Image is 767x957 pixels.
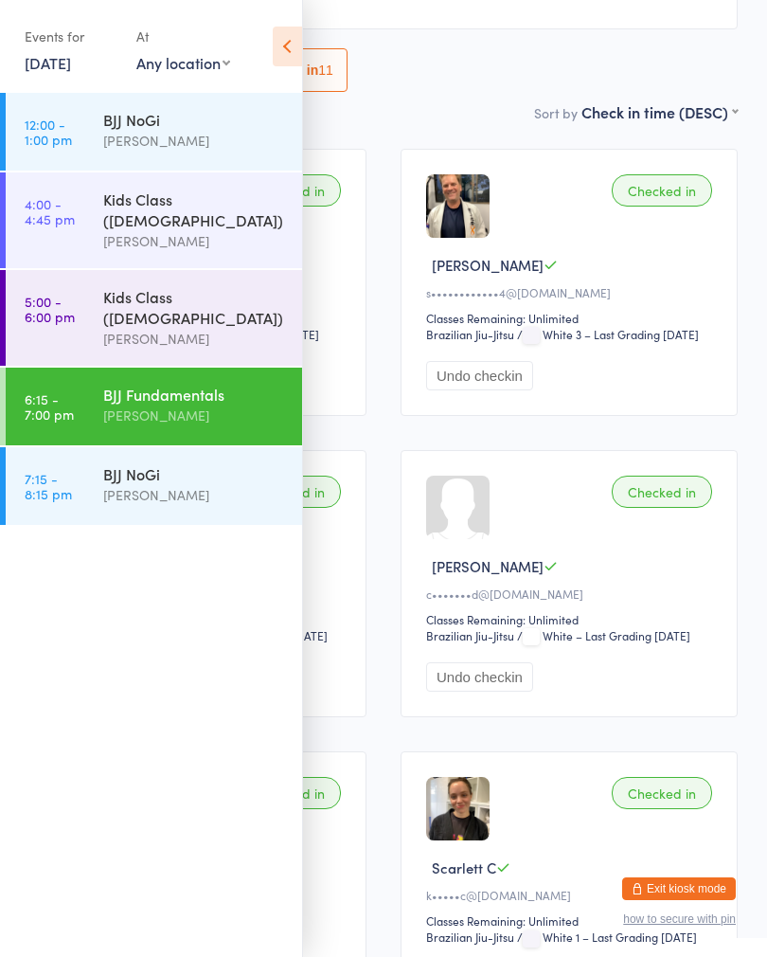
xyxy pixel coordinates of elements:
[426,611,718,627] div: Classes Remaining: Unlimited
[25,391,74,422] time: 6:15 - 7:00 pm
[25,117,72,147] time: 12:00 - 1:00 pm
[612,476,712,508] div: Checked in
[103,130,286,152] div: [PERSON_NAME]
[623,912,736,926] button: how to secure with pin
[432,255,544,275] span: [PERSON_NAME]
[25,294,75,324] time: 5:00 - 6:00 pm
[612,174,712,207] div: Checked in
[581,101,738,122] div: Check in time (DESC)
[318,63,333,78] div: 11
[103,463,286,484] div: BJJ NoGi
[136,21,230,52] div: At
[517,326,699,342] span: / White 3 – Last Grading [DATE]
[6,172,302,268] a: 4:00 -4:45 pmKids Class ([DEMOGRAPHIC_DATA])[PERSON_NAME]
[426,284,718,300] div: s••••••••••••4@[DOMAIN_NAME]
[622,877,736,900] button: Exit kiosk mode
[426,912,718,929] div: Classes Remaining: Unlimited
[426,174,490,238] img: image1730794153.png
[432,556,544,576] span: [PERSON_NAME]
[426,777,490,840] img: image1738138564.png
[25,196,75,226] time: 4:00 - 4:45 pm
[6,93,302,171] a: 12:00 -1:00 pmBJJ NoGi[PERSON_NAME]
[612,777,712,809] div: Checked in
[426,586,718,602] div: c•••••••d@[DOMAIN_NAME]
[534,103,578,122] label: Sort by
[103,189,286,230] div: Kids Class ([DEMOGRAPHIC_DATA])
[103,109,286,130] div: BJJ NoGi
[103,286,286,328] div: Kids Class ([DEMOGRAPHIC_DATA])
[103,384,286,405] div: BJJ Fundamentals
[517,627,690,643] span: / White – Last Grading [DATE]
[426,662,533,692] button: Undo checkin
[6,368,302,445] a: 6:15 -7:00 pmBJJ Fundamentals[PERSON_NAME]
[517,929,697,945] span: / White 1 – Last Grading [DATE]
[426,887,718,903] div: k•••••c@[DOMAIN_NAME]
[25,471,72,501] time: 7:15 - 8:15 pm
[426,326,514,342] div: Brazilian Jiu-Jitsu
[25,52,71,73] a: [DATE]
[6,270,302,366] a: 5:00 -6:00 pmKids Class ([DEMOGRAPHIC_DATA])[PERSON_NAME]
[426,929,514,945] div: Brazilian Jiu-Jitsu
[426,361,533,390] button: Undo checkin
[136,52,230,73] div: Any location
[432,858,496,877] span: Scarlett C
[103,230,286,252] div: [PERSON_NAME]
[103,484,286,506] div: [PERSON_NAME]
[103,405,286,426] div: [PERSON_NAME]
[6,447,302,525] a: 7:15 -8:15 pmBJJ NoGi[PERSON_NAME]
[103,328,286,350] div: [PERSON_NAME]
[426,310,718,326] div: Classes Remaining: Unlimited
[426,627,514,643] div: Brazilian Jiu-Jitsu
[25,21,117,52] div: Events for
